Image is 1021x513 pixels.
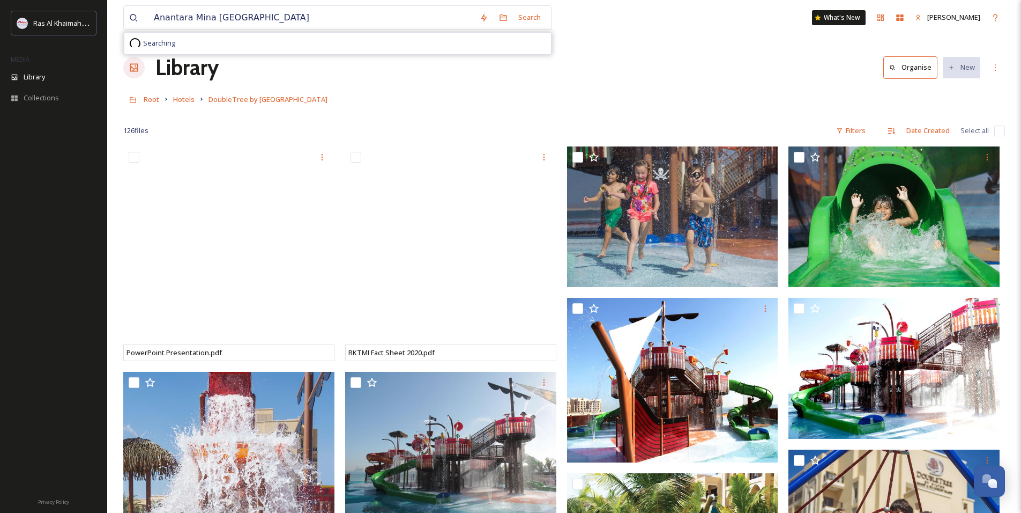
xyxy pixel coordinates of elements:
img: Logo_RAKTDA_RGB-01.png [17,18,28,28]
span: Hotels [173,94,195,104]
span: Collections [24,93,59,103]
a: Root [144,93,159,106]
div: Search [513,7,546,28]
img: Pirate_Boat_Aqua_Zone_Kids.jpg [567,146,778,287]
a: Library [155,52,219,84]
span: [PERSON_NAME] [927,12,980,22]
a: Hotels [173,93,195,106]
span: MEDIA [11,55,29,63]
button: Open Chat [974,466,1005,497]
span: Ras Al Khaimah Tourism Development Authority [33,18,185,28]
a: What's New [812,10,866,25]
button: Organise [883,56,937,78]
span: Searching [143,38,175,48]
span: Root [144,94,159,104]
span: 126 file s [123,126,148,136]
span: RKTMI Fact Sheet 2020.pdf [348,348,435,357]
span: Privacy Policy [38,499,69,505]
a: DoubleTree by [GEOGRAPHIC_DATA] [208,93,327,106]
a: Organise [883,56,943,78]
div: Filters [831,120,871,141]
input: Search your library [148,6,474,30]
span: DoubleTree by [GEOGRAPHIC_DATA] [208,94,327,104]
span: Library [24,72,45,82]
img: Pirate_Boat_Aqua_Zone_2.jpg [345,372,556,513]
img: Pirate_Boat_Aqua_Zone_Slide.jpg [788,146,1000,287]
img: Pirate_Boat_Aqua_Zone.jpg [788,298,1000,439]
a: [PERSON_NAME] [910,7,986,28]
img: Pirate_Boat_Aqua_Zone_Front.jpg [567,298,778,462]
span: PowerPoint Presentation.pdf [126,348,222,357]
span: Select all [960,126,989,136]
a: Privacy Policy [38,495,69,508]
button: New [943,57,980,78]
div: Date Created [901,120,955,141]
